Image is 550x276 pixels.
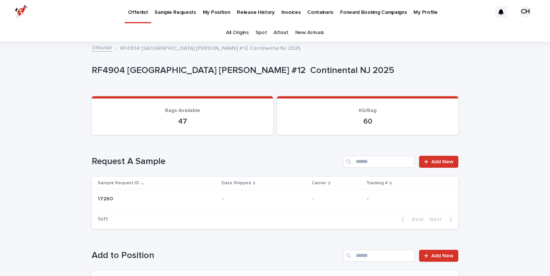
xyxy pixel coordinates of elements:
h1: Request A Sample [92,156,340,167]
a: New Arrivals [295,24,324,42]
p: Date Shipped [221,179,251,187]
a: All Origins [226,24,249,42]
a: Offerlist [92,43,112,52]
p: Sample Request ID [98,179,139,187]
p: - [313,196,361,202]
p: Tracking # [366,179,388,187]
h1: Add to Position [92,250,340,261]
div: CH [519,6,531,18]
a: Add New [419,250,458,262]
p: RF4904 [GEOGRAPHIC_DATA] [PERSON_NAME] #12 Continental NJ 2025 [120,43,300,52]
span: Back [407,217,424,222]
p: 60 [286,117,449,126]
button: Back [395,216,427,223]
tr: 1726017260 ---- [92,189,458,208]
span: Next [430,217,446,222]
span: Add New [431,253,453,258]
p: 47 [101,117,264,126]
p: - [367,194,370,202]
p: - [222,196,307,202]
p: 1 of 1 [92,210,114,228]
a: Spot [256,24,267,42]
input: Search [343,250,415,262]
p: Carrier [312,179,326,187]
a: Add New [419,156,458,168]
img: zttTXibQQrCfv9chImQE [15,4,28,19]
p: 17260 [98,194,114,202]
a: Afloat [274,24,288,42]
span: Add New [431,159,453,164]
span: Bags Available [165,108,200,113]
span: KG/Bag [359,108,376,113]
input: Search [343,156,415,168]
p: RF4904 [GEOGRAPHIC_DATA] [PERSON_NAME] #12 Continental NJ 2025 [92,65,455,76]
button: Next [427,216,458,223]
